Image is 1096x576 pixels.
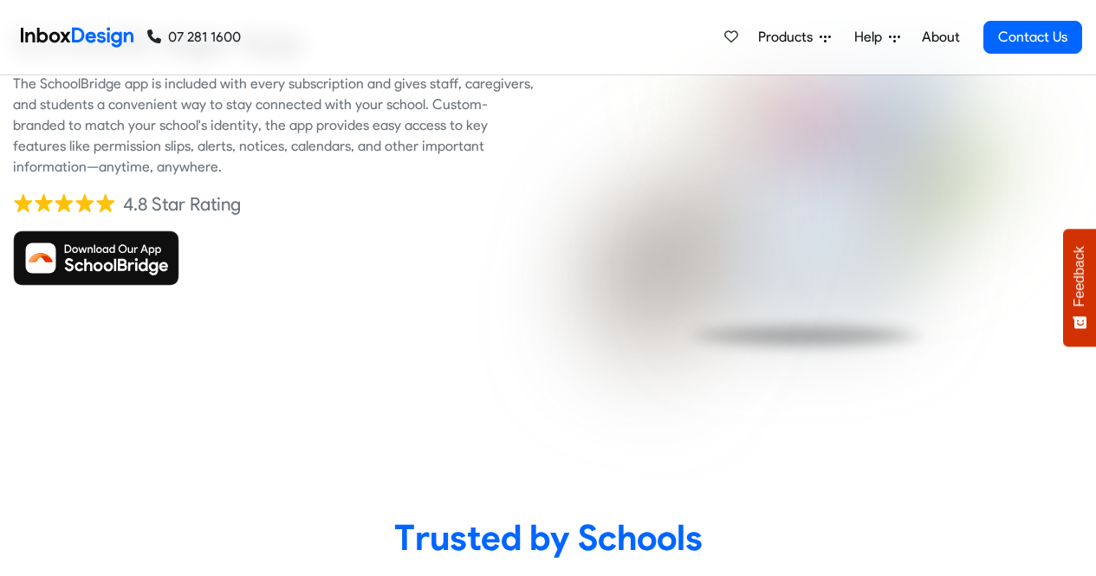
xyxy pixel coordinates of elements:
a: Help [847,20,907,55]
a: Contact Us [983,21,1082,54]
span: Products [758,27,820,48]
span: Feedback [1072,246,1087,307]
img: Download SchoolBridge App [13,230,179,286]
heading: Trusted by Schools [13,515,1083,560]
a: About [917,20,964,55]
div: The SchoolBridge app is included with every subscription and gives staff, caregivers, and student... [13,74,535,178]
a: 07 281 1600 [147,27,241,48]
a: Products [751,20,838,55]
div: 4.8 Star Rating [123,191,241,217]
span: Help [854,27,889,48]
img: shadow.png [676,307,936,364]
img: kiwi_bird.png [561,131,775,390]
button: Feedback - Show survey [1063,229,1096,346]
